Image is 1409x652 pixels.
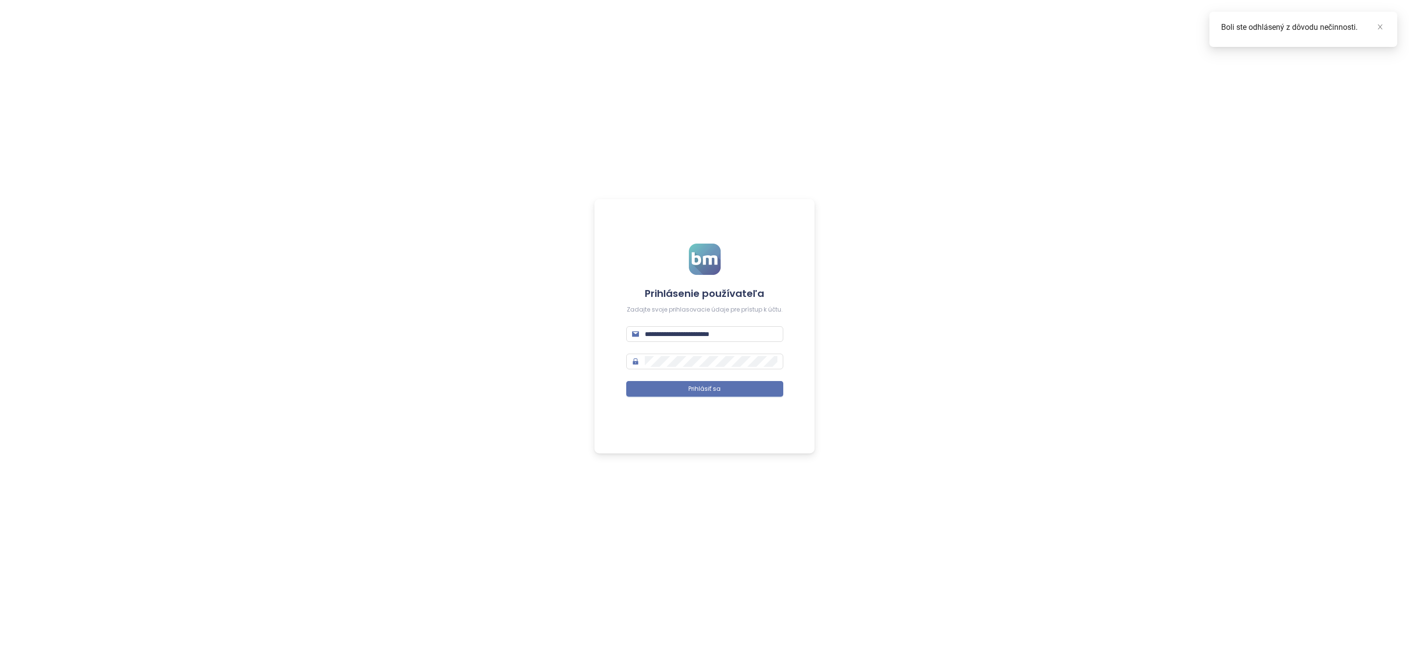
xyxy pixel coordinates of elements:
div: Boli ste odhlásený z dôvodu nečinnosti. [1221,22,1386,33]
span: mail [632,331,639,337]
img: logo [689,244,721,275]
button: Prihlásiť sa [626,381,783,397]
span: close [1377,23,1384,30]
span: Prihlásiť sa [688,384,721,394]
span: lock [632,358,639,365]
h4: Prihlásenie používateľa [626,287,783,300]
div: Zadajte svoje prihlasovacie údaje pre prístup k účtu. [626,305,783,315]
